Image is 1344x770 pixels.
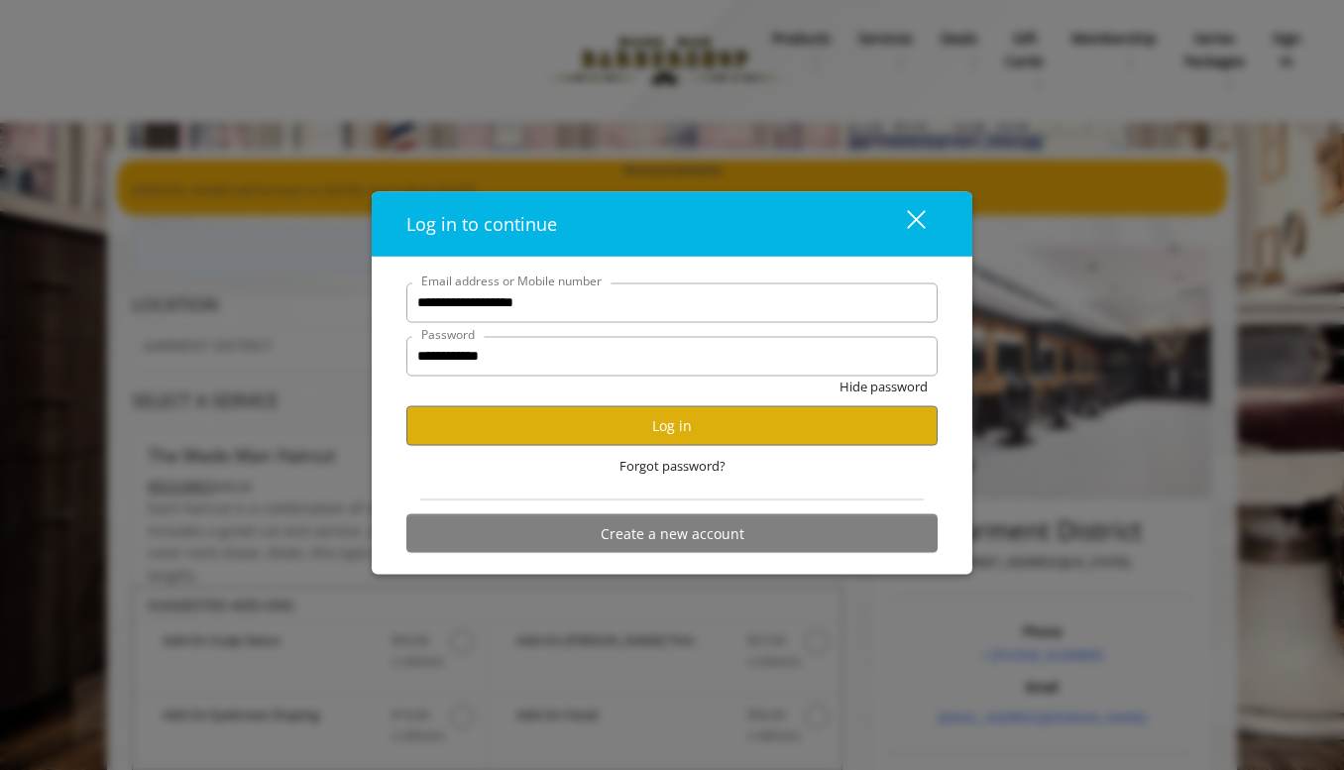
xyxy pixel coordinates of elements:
label: Password [411,324,485,343]
button: Log in [406,406,938,445]
span: Forgot password? [619,455,726,476]
div: close dialog [884,209,924,239]
button: Hide password [840,376,928,396]
span: Log in to continue [406,211,557,235]
button: Create a new account [406,514,938,553]
input: Password [406,336,938,376]
input: Email address or Mobile number [406,282,938,322]
label: Email address or Mobile number [411,271,612,289]
button: close dialog [870,203,938,244]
